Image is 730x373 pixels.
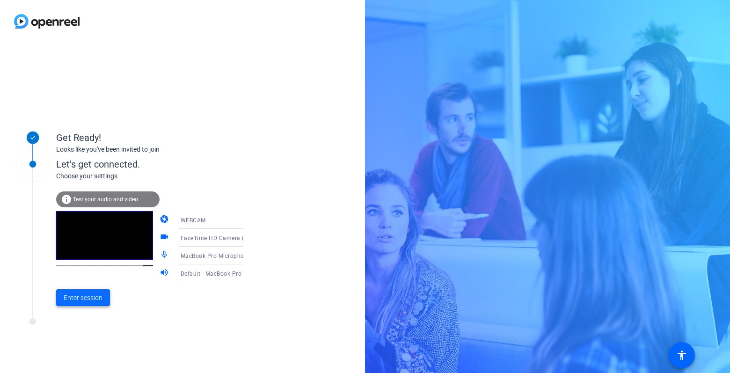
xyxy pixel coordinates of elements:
[160,232,171,243] mat-icon: videocam
[160,214,171,226] mat-icon: camera
[181,252,276,259] span: MacBook Pro Microphone (Built-in)
[56,131,243,145] div: Get Ready!
[56,289,110,306] button: Enter session
[676,350,687,361] mat-icon: accessibility
[181,270,293,277] span: Default - MacBook Pro Speakers (Built-in)
[56,171,263,181] div: Choose your settings
[181,217,206,224] span: WEBCAM
[73,196,138,203] span: Test your audio and video
[160,268,171,279] mat-icon: volume_up
[61,194,72,205] mat-icon: info
[160,250,171,261] mat-icon: mic_none
[181,234,277,241] span: FaceTime HD Camera (3A71:F4B5)
[56,145,243,154] div: Looks like you've been invited to join
[56,157,263,171] div: Let's get connected.
[64,293,102,303] span: Enter session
